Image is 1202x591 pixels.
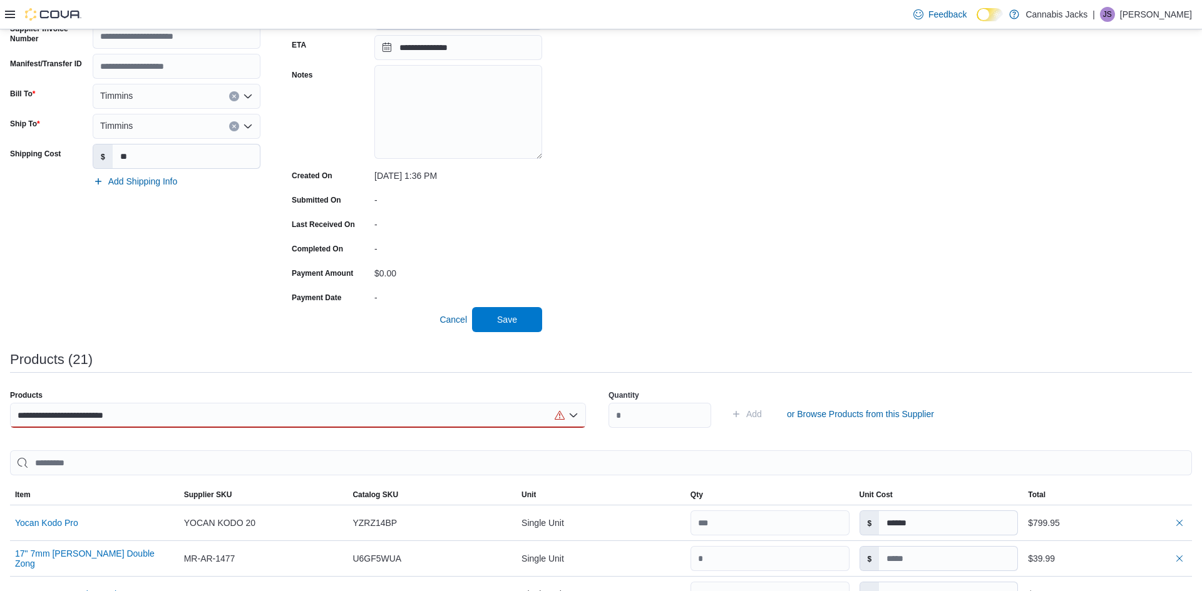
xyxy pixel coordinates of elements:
[977,8,1003,21] input: Dark Mode
[374,166,542,181] div: [DATE] 1:36 PM
[691,490,703,500] span: Qty
[100,88,133,103] span: Timmins
[10,352,93,367] h3: Products (21)
[787,408,934,420] span: or Browse Products from this Supplier
[434,307,472,332] button: Cancel
[88,169,183,194] button: Add Shipping Info
[243,121,253,131] button: Open list of options
[568,410,578,420] button: Open list of options
[1028,490,1045,500] span: Total
[10,119,40,129] label: Ship To
[10,89,35,99] label: Bill To
[1092,7,1095,22] p: |
[609,390,639,400] label: Quantity
[292,220,355,230] label: Last Received On
[229,121,239,131] button: Clear input
[10,24,88,44] label: Supplier Invoice Number
[10,149,61,159] label: Shipping Cost
[855,485,1024,505] button: Unit Cost
[1103,7,1112,22] span: JS
[10,390,43,400] label: Products
[292,244,343,254] label: Completed On
[352,490,398,500] span: Catalog SKU
[374,35,542,60] input: Press the down key to open a popover containing a calendar.
[93,144,113,168] label: $
[292,268,353,278] label: Payment Amount
[860,511,880,535] label: $
[928,8,967,21] span: Feedback
[374,288,542,303] div: -
[860,490,893,500] span: Unit Cost
[100,118,133,133] span: Timmins
[497,313,517,326] span: Save
[15,518,78,528] button: Yocan Kodo Pro
[292,40,306,50] label: ETA
[15,548,174,568] button: 17" 7mm [PERSON_NAME] Double Zong
[439,313,467,326] span: Cancel
[292,293,341,303] label: Payment Date
[726,402,767,427] button: Add
[746,408,762,420] span: Add
[1028,551,1187,566] div: $39.99
[108,175,178,188] span: Add Shipping Info
[374,215,542,230] div: -
[374,263,542,278] div: $0.00
[184,551,235,566] span: MR-AR-1477
[374,239,542,254] div: -
[374,190,542,205] div: -
[352,515,397,530] span: YZRZ14BP
[908,2,972,27] a: Feedback
[352,551,401,566] span: U6GF5WUA
[782,402,939,427] button: or Browse Products from this Supplier
[292,195,341,205] label: Submitted On
[516,510,686,535] div: Single Unit
[10,485,179,505] button: Item
[10,59,82,69] label: Manifest/Transfer ID
[292,70,312,80] label: Notes
[516,546,686,571] div: Single Unit
[179,485,348,505] button: Supplier SKU
[521,490,536,500] span: Unit
[1120,7,1192,22] p: [PERSON_NAME]
[516,485,686,505] button: Unit
[1100,7,1115,22] div: Jeremy Secord
[292,171,332,181] label: Created On
[472,307,542,332] button: Save
[1028,515,1187,530] div: $799.95
[25,8,81,21] img: Cova
[977,21,977,22] span: Dark Mode
[184,515,255,530] span: YOCAN KODO 20
[15,490,31,500] span: Item
[1023,485,1192,505] button: Total
[229,91,239,101] button: Clear input
[860,547,880,570] label: $
[347,485,516,505] button: Catalog SKU
[1025,7,1087,22] p: Cannabis Jacks
[243,91,253,101] button: Open list of options
[686,485,855,505] button: Qty
[184,490,232,500] span: Supplier SKU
